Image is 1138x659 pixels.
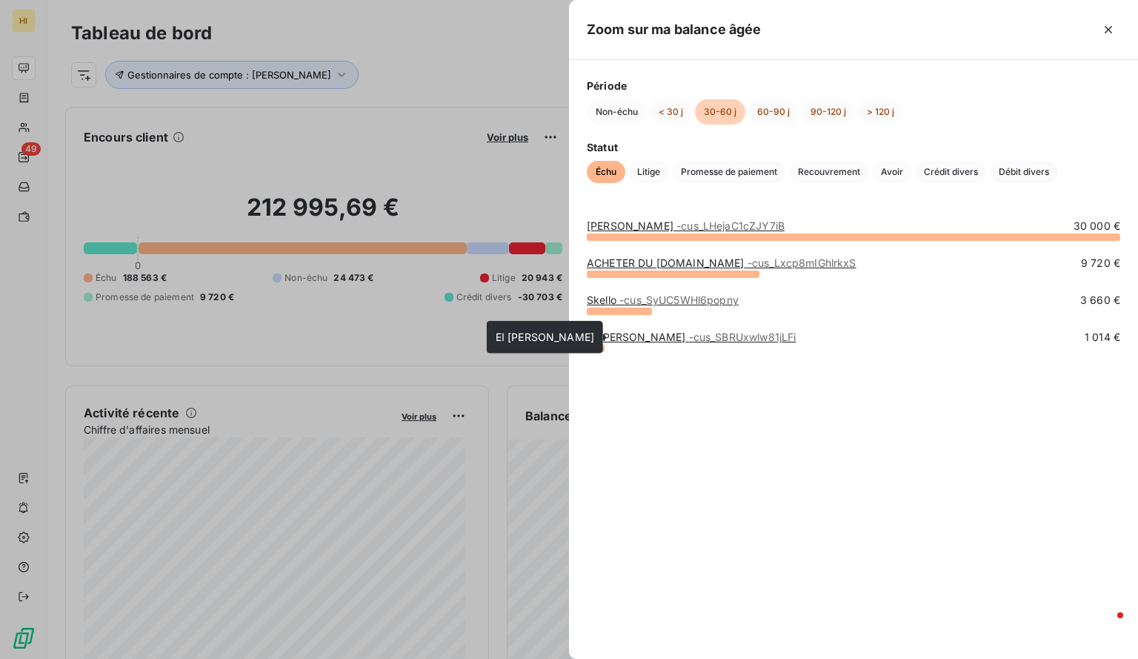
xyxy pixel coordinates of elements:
[496,331,594,343] span: EI [PERSON_NAME]
[858,99,903,125] button: > 120 j
[587,161,625,183] button: Échu
[619,294,739,306] span: - cus_SyUC5WHl6popny
[695,99,745,125] button: 30-60 j
[628,161,669,183] button: Litige
[587,19,762,40] h5: Zoom sur ma balance âgée
[990,161,1058,183] button: Débit divers
[587,331,796,343] a: EI [PERSON_NAME]
[1088,609,1123,644] iframe: Intercom live chat
[1080,293,1120,308] span: 3 660 €
[915,161,987,183] button: Crédit divers
[587,294,739,306] a: Skello
[650,99,692,125] button: < 30 j
[689,331,796,343] span: - cus_SBRUxwlw81jLFi
[748,99,799,125] button: 60-90 j
[789,161,869,183] button: Recouvrement
[1085,330,1120,345] span: 1 014 €
[1081,256,1120,271] span: 9 720 €
[872,161,912,183] button: Avoir
[802,99,855,125] button: 90-120 j
[748,256,856,269] span: - cus_Lxcp8mIGhlrkxS
[676,219,785,232] span: - cus_LHejaC1cZJY7iB
[672,161,786,183] button: Promesse de paiement
[587,78,1120,93] span: Période
[587,219,785,232] a: [PERSON_NAME]
[587,256,856,269] a: ACHETER DU [DOMAIN_NAME]
[1074,219,1120,234] span: 30 000 €
[587,139,1120,155] span: Statut
[587,99,647,125] button: Non-échu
